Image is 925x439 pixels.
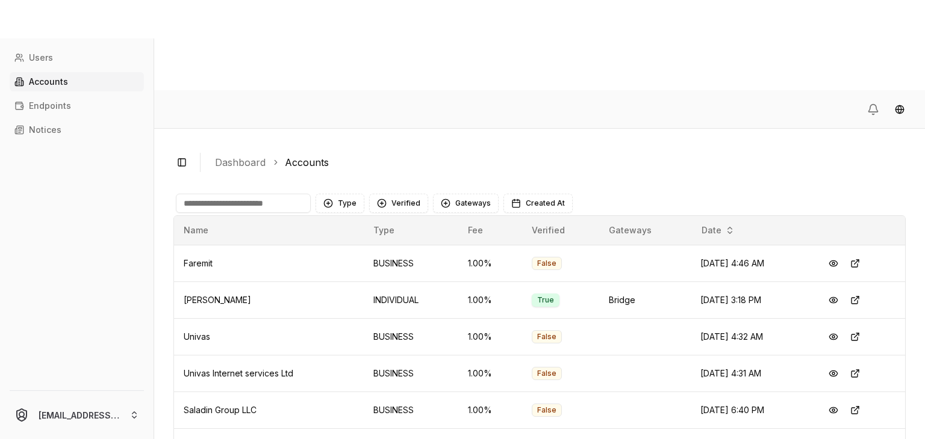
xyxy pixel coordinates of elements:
[700,331,763,342] span: [DATE] 4:32 AM
[184,368,293,378] span: Univas Internet services Ltd
[468,258,492,268] span: 1.00 %
[364,216,458,245] th: Type
[10,120,144,140] a: Notices
[29,102,71,110] p: Endpoints
[184,331,210,342] span: Univas
[364,391,458,428] td: BUSINESS
[700,295,761,305] span: [DATE] 3:18 PM
[364,245,458,281] td: BUSINESS
[184,295,251,305] span: [PERSON_NAME]
[458,216,522,245] th: Fee
[526,198,565,208] span: Created At
[522,216,599,245] th: Verified
[215,155,266,170] a: Dashboard
[5,396,149,434] button: [EMAIL_ADDRESS][DOMAIN_NAME]
[433,194,499,213] button: Gateways
[468,295,492,305] span: 1.00 %
[700,405,764,415] span: [DATE] 6:40 PM
[174,216,364,245] th: Name
[364,355,458,391] td: BUSINESS
[39,409,120,422] p: [EMAIL_ADDRESS][DOMAIN_NAME]
[10,96,144,115] a: Endpoints
[369,194,428,213] button: Verified
[468,331,492,342] span: 1.00 %
[316,194,364,213] button: Type
[700,258,764,268] span: [DATE] 4:46 AM
[215,155,896,170] nav: breadcrumb
[364,318,458,355] td: BUSINESS
[285,155,329,170] a: Accounts
[700,368,761,378] span: [DATE] 4:31 AM
[184,405,257,415] span: Saladin Group LLC
[29,126,61,134] p: Notices
[468,405,492,415] span: 1.00 %
[468,368,492,378] span: 1.00 %
[599,216,691,245] th: Gateways
[697,221,740,240] button: Date
[184,258,213,268] span: Faremit
[609,295,635,305] span: Bridge
[503,194,573,213] button: Created At
[364,281,458,318] td: INDIVIDUAL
